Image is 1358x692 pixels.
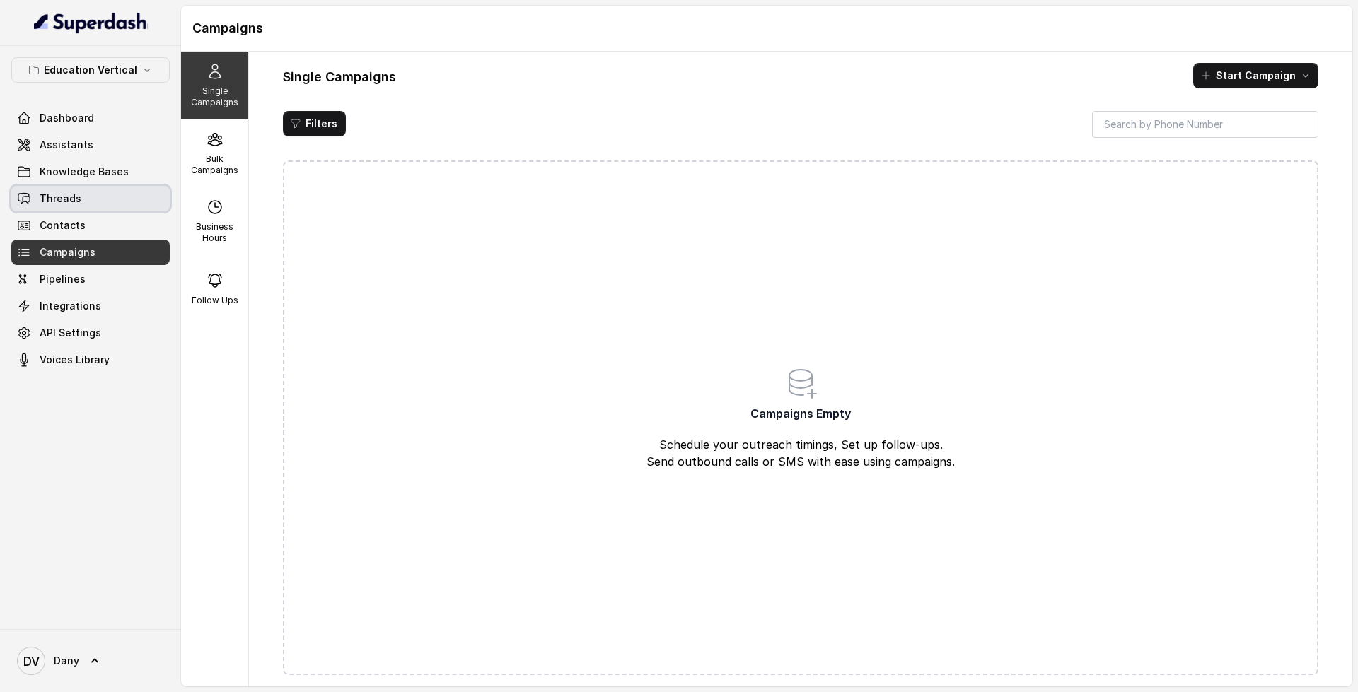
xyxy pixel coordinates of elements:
[11,266,170,292] a: Pipelines
[11,320,170,346] a: API Settings
[40,165,129,179] span: Knowledge Bases
[11,57,170,83] button: Education Vertical
[40,245,95,259] span: Campaigns
[283,66,396,88] h1: Single Campaigns
[40,299,101,313] span: Integrations
[40,218,86,233] span: Contacts
[187,221,243,244] p: Business Hours
[11,641,170,681] a: Dany
[11,186,170,211] a: Threads
[1193,63,1318,88] button: Start Campaign
[40,272,86,286] span: Pipelines
[187,86,243,108] p: Single Campaigns
[11,105,170,131] a: Dashboard
[54,654,79,668] span: Dany
[40,138,93,152] span: Assistants
[40,192,81,206] span: Threads
[40,353,110,367] span: Voices Library
[750,405,851,422] span: Campaigns Empty
[11,159,170,184] a: Knowledge Bases
[11,132,170,158] a: Assistants
[34,11,148,34] img: light.svg
[11,240,170,265] a: Campaigns
[40,326,101,340] span: API Settings
[23,654,40,669] text: DV
[40,111,94,125] span: Dashboard
[187,153,243,176] p: Bulk Campaigns
[559,436,1042,470] p: Schedule your outreach timings, Set up follow-ups. Send outbound calls or SMS with ease using cam...
[11,347,170,373] a: Voices Library
[192,295,238,306] p: Follow Ups
[44,61,137,78] p: Education Vertical
[283,111,346,136] button: Filters
[11,213,170,238] a: Contacts
[192,17,1341,40] h1: Campaigns
[1092,111,1318,138] input: Search by Phone Number
[11,293,170,319] a: Integrations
